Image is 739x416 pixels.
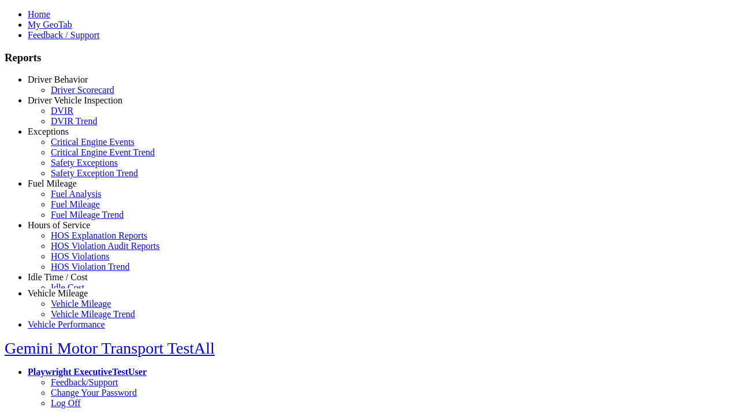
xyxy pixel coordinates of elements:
[28,30,99,40] a: Feedback / Support
[51,262,130,272] a: HOS Violation Trend
[51,199,100,209] a: Fuel Mileage
[28,75,88,84] a: Driver Behavior
[51,377,118,387] a: Feedback/Support
[5,51,734,64] h3: Reports
[51,398,81,408] a: Log Off
[28,20,72,29] a: My GeoTab
[5,339,215,357] a: Gemini Motor Transport TestAll
[51,168,138,178] a: Safety Exception Trend
[28,220,90,230] a: Hours of Service
[51,210,124,220] a: Fuel Mileage Trend
[51,309,135,319] a: Vehicle Mileage Trend
[28,367,147,377] a: Playwright ExecutiveTestUser
[51,85,114,95] a: Driver Scorecard
[51,189,102,199] a: Fuel Analysis
[51,116,97,126] a: DVIR Trend
[51,388,137,398] a: Change Your Password
[51,299,111,309] a: Vehicle Mileage
[28,179,77,188] a: Fuel Mileage
[51,251,109,261] a: HOS Violations
[51,241,160,251] a: HOS Violation Audit Reports
[51,147,155,157] a: Critical Engine Event Trend
[51,158,118,168] a: Safety Exceptions
[51,106,73,116] a: DVIR
[51,137,135,147] a: Critical Engine Events
[28,272,88,282] a: Idle Time / Cost
[28,288,88,298] a: Vehicle Mileage
[28,127,69,136] a: Exceptions
[51,283,84,292] a: Idle Cost
[51,231,147,240] a: HOS Explanation Reports
[28,95,122,105] a: Driver Vehicle Inspection
[28,320,105,329] a: Vehicle Performance
[28,9,50,19] a: Home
